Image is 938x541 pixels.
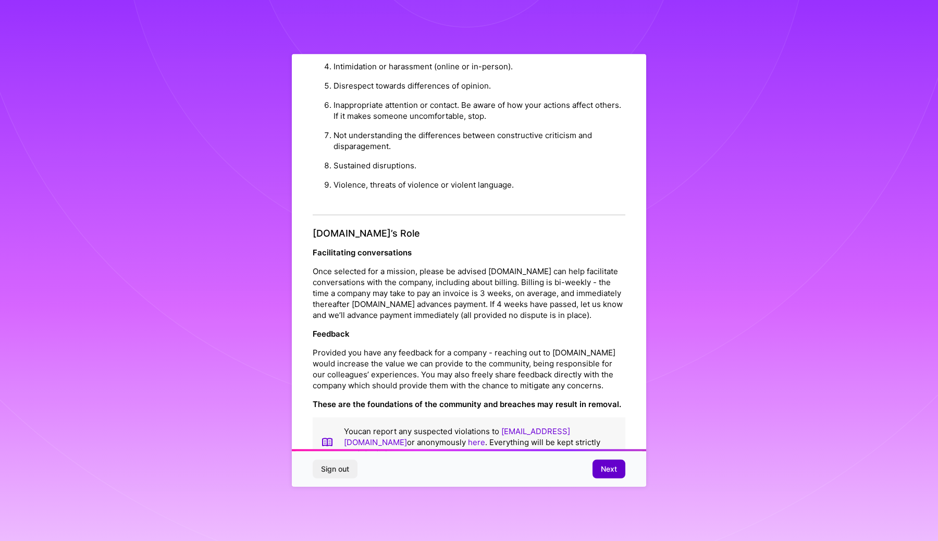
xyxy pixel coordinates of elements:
li: Intimidation or harassment (online or in-person). [334,57,625,76]
img: book icon [321,426,334,459]
p: Provided you have any feedback for a company - reaching out to [DOMAIN_NAME] would increase the v... [313,347,625,391]
p: Once selected for a mission, please be advised [DOMAIN_NAME] can help facilitate conversations wi... [313,266,625,321]
button: Sign out [313,460,357,478]
button: Next [593,460,625,478]
li: Not understanding the differences between constructive criticism and disparagement. [334,126,625,156]
span: Sign out [321,464,349,474]
h4: [DOMAIN_NAME]’s Role [313,228,625,239]
p: You can report any suspected violations to or anonymously . Everything will be kept strictly conf... [344,426,617,459]
strong: These are the foundations of the community and breaches may result in removal. [313,399,621,409]
a: here [468,437,485,447]
li: Violence, threats of violence or violent language. [334,175,625,194]
li: Sustained disruptions. [334,156,625,175]
span: Next [601,464,617,474]
a: [EMAIL_ADDRESS][DOMAIN_NAME] [344,426,570,447]
strong: Facilitating conversations [313,248,412,257]
strong: Feedback [313,329,350,339]
li: Inappropriate attention or contact. Be aware of how your actions affect others. If it makes someo... [334,95,625,126]
li: Disrespect towards differences of opinion. [334,76,625,95]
